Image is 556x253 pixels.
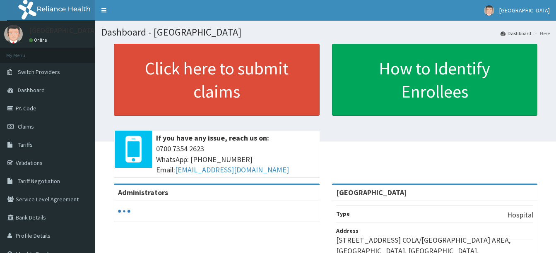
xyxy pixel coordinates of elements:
[484,5,494,16] img: User Image
[18,86,45,94] span: Dashboard
[18,123,34,130] span: Claims
[532,30,550,37] li: Here
[18,141,33,148] span: Tariffs
[29,37,49,43] a: Online
[175,165,289,174] a: [EMAIL_ADDRESS][DOMAIN_NAME]
[18,68,60,76] span: Switch Providers
[114,44,320,116] a: Click here to submit claims
[332,44,538,116] a: How to Identify Enrollees
[156,143,315,175] span: 0700 7354 2623 WhatsApp: [PHONE_NUMBER] Email:
[18,177,60,185] span: Tariff Negotiation
[336,210,350,217] b: Type
[101,27,550,38] h1: Dashboard - [GEOGRAPHIC_DATA]
[156,133,269,143] b: If you have any issue, reach us on:
[501,30,531,37] a: Dashboard
[118,205,130,217] svg: audio-loading
[29,27,97,34] p: [GEOGRAPHIC_DATA]
[118,188,168,197] b: Administrators
[336,188,407,197] strong: [GEOGRAPHIC_DATA]
[4,25,23,43] img: User Image
[336,227,359,234] b: Address
[507,210,533,220] p: Hospital
[499,7,550,14] span: [GEOGRAPHIC_DATA]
